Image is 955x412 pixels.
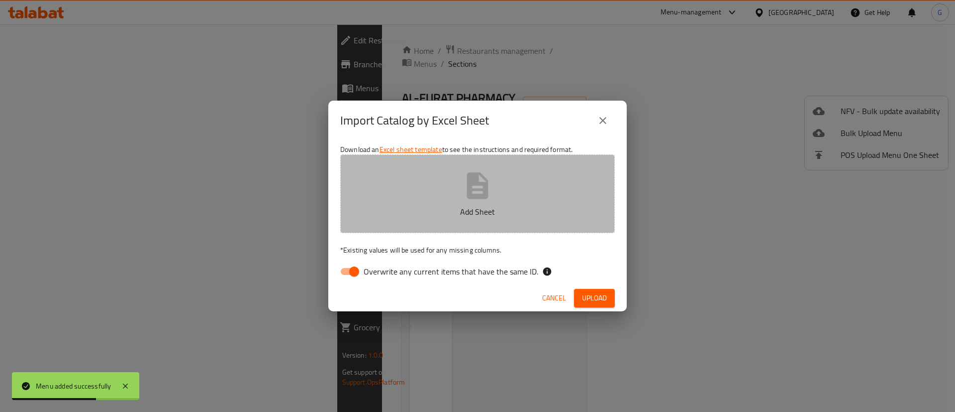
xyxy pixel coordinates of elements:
[328,140,627,285] div: Download an to see the instructions and required format.
[591,109,615,133] button: close
[36,381,111,392] div: Menu added successfully
[380,143,442,156] a: Excel sheet template
[340,154,615,233] button: Add Sheet
[340,245,615,255] p: Existing values will be used for any missing columns.
[582,292,607,304] span: Upload
[538,289,570,307] button: Cancel
[356,206,599,218] p: Add Sheet
[364,266,538,277] span: Overwrite any current items that have the same ID.
[340,113,489,129] h2: Import Catalog by Excel Sheet
[574,289,615,307] button: Upload
[542,292,566,304] span: Cancel
[542,267,552,276] svg: If the overwrite option isn't selected, then the items that match an existing ID will be ignored ...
